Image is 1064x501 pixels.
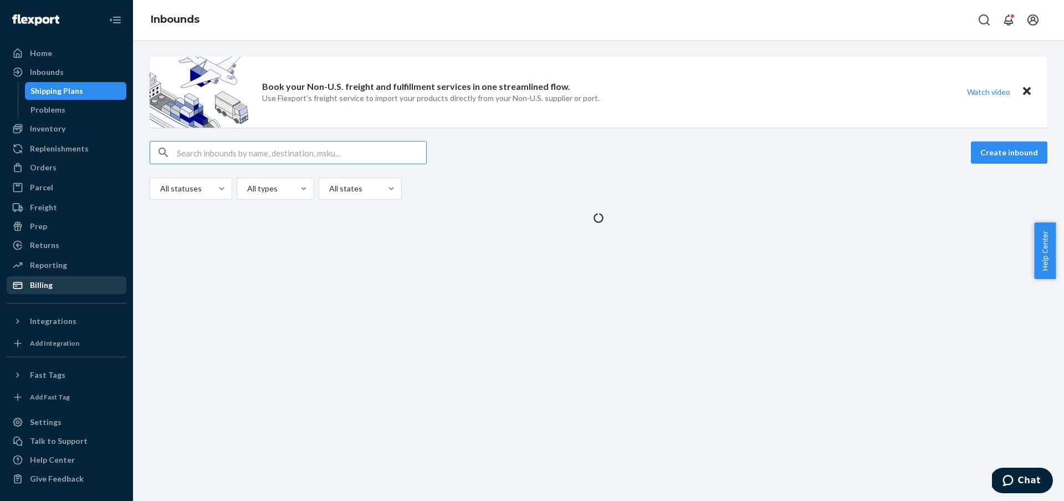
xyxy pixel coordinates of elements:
[7,470,126,488] button: Give Feedback
[12,14,59,26] img: Flexport logo
[7,140,126,158] a: Replenishments
[7,413,126,431] a: Settings
[25,82,127,100] a: Shipping Plans
[960,84,1017,100] button: Watch video
[7,276,126,294] a: Billing
[30,221,47,232] div: Prep
[7,256,126,274] a: Reporting
[30,316,76,327] div: Integrations
[7,179,126,196] a: Parcel
[7,63,126,81] a: Inbounds
[30,240,59,251] div: Returns
[30,85,83,97] div: Shipping Plans
[328,183,329,194] input: All states
[30,104,65,115] div: Problems
[262,80,570,93] p: Book your Non-U.S. freight and fulfillment services in one streamlined flow.
[30,123,65,134] div: Inventory
[30,392,70,402] div: Add Fast Tag
[262,93,600,104] p: Use Flexport’s freight service to import your products directly from your Non-U.S. supplier or port.
[30,202,57,213] div: Freight
[7,159,126,176] a: Orders
[30,260,67,271] div: Reporting
[30,280,53,291] div: Billing
[30,143,89,154] div: Replenishments
[7,335,126,352] a: Add Integration
[7,199,126,216] a: Freight
[7,432,126,450] button: Talk to Support
[7,217,126,235] a: Prep
[7,366,126,384] button: Fast Tags
[997,9,1020,31] button: Open notifications
[971,141,1047,164] button: Create inbound
[7,388,126,406] a: Add Fast Tag
[973,9,995,31] button: Open Search Box
[30,162,57,173] div: Orders
[30,473,84,484] div: Give Feedback
[151,13,199,26] a: Inbounds
[30,436,88,447] div: Talk to Support
[142,4,208,36] ol: breadcrumbs
[30,370,65,381] div: Fast Tags
[7,312,126,330] button: Integrations
[1022,9,1044,31] button: Open account menu
[30,338,79,348] div: Add Integration
[246,183,247,194] input: All types
[104,9,126,31] button: Close Navigation
[7,120,126,138] a: Inventory
[7,451,126,469] a: Help Center
[30,67,64,78] div: Inbounds
[1034,222,1056,279] button: Help Center
[30,182,53,193] div: Parcel
[7,236,126,254] a: Returns
[7,44,126,62] a: Home
[30,454,75,465] div: Help Center
[30,48,52,59] div: Home
[159,183,160,194] input: All statuses
[1020,84,1034,100] button: Close
[177,141,426,164] input: Search inbounds by name, destination, msku...
[25,101,127,119] a: Problems
[30,417,62,428] div: Settings
[992,468,1053,495] iframe: Opens a widget where you can chat to one of our agents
